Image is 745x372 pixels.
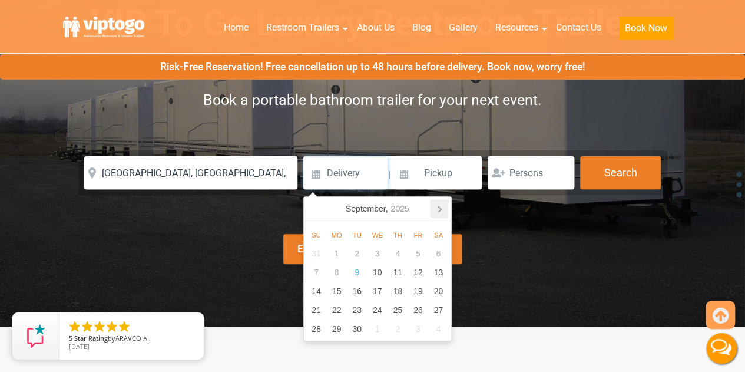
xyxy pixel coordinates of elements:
div: 4 [428,320,449,338]
div: Th [388,228,408,242]
i: 2025 [390,202,409,216]
div: 1 [326,244,347,263]
div: Su [306,228,327,242]
span: | [389,156,391,194]
div: 27 [428,301,449,320]
div: 22 [326,301,347,320]
div: 2 [388,320,408,338]
img: Review Rating [24,324,48,348]
div: 13 [428,263,449,282]
div: Explore Restroom Trailers [283,234,462,264]
a: About Us [348,15,403,41]
a: Resources [486,15,547,41]
a: Book Now [610,15,682,47]
input: Pickup [393,156,482,189]
span: ARAVCO A. [115,334,149,343]
input: Delivery [303,156,388,189]
div: 20 [428,282,449,301]
button: Book Now [619,17,673,40]
span: by [69,335,194,343]
div: 11 [388,263,408,282]
div: 14 [306,282,327,301]
li:  [80,320,94,334]
span: [DATE] [69,342,90,351]
span: Star Rating [74,334,108,343]
button: Search [580,156,661,189]
a: Home [215,15,257,41]
div: 8 [326,263,347,282]
div: 5 [408,244,429,263]
input: Where do you need your restroom? [84,156,297,189]
li:  [68,320,82,334]
span: Book a portable bathroom trailer for your next event. [203,91,542,108]
div: 3 [408,320,429,338]
a: Blog [403,15,440,41]
div: We [367,228,388,242]
div: 1 [367,320,388,338]
div: 28 [306,320,327,338]
li:  [92,320,107,334]
div: 26 [408,301,429,320]
li:  [105,320,119,334]
div: 25 [388,301,408,320]
button: Live Chat [698,325,745,372]
span: 5 [69,334,72,343]
div: 17 [367,282,388,301]
div: 23 [347,301,367,320]
div: 29 [326,320,347,338]
li:  [117,320,131,334]
div: 2 [347,244,367,263]
div: 24 [367,301,388,320]
div: 15 [326,282,347,301]
div: 4 [388,244,408,263]
div: 9 [347,263,367,282]
div: Tu [347,228,367,242]
div: 7 [306,263,327,282]
a: Gallery [440,15,486,41]
div: 12 [408,263,429,282]
div: 3 [367,244,388,263]
div: 21 [306,301,327,320]
div: Mo [326,228,347,242]
a: Contact Us [547,15,610,41]
input: Persons [488,156,574,189]
div: Sa [428,228,449,242]
div: 31 [306,244,327,263]
div: Fr [408,228,429,242]
div: 30 [347,320,367,338]
div: 16 [347,282,367,301]
div: 18 [388,282,408,301]
div: 6 [428,244,449,263]
div: 19 [408,282,429,301]
div: 10 [367,263,388,282]
div: September, [341,199,414,218]
a: Restroom Trailers [257,15,348,41]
